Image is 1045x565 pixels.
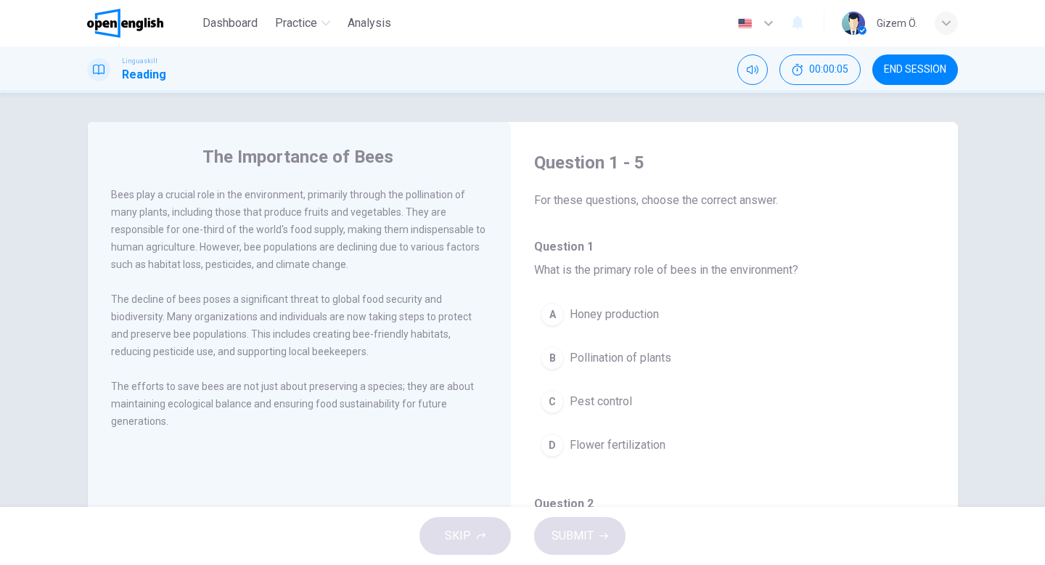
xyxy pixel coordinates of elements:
[534,427,935,463] button: DFlower fertilization
[779,54,861,85] div: Hide
[872,54,958,85] button: END SESSION
[342,10,397,36] button: Analysis
[202,145,393,168] h4: The Importance of Bees
[809,64,848,76] span: 00:00:05
[842,12,865,35] img: Profile picture
[534,296,935,333] button: AHoney production
[111,293,472,357] span: The decline of bees poses a significant threat to global food security and biodiversity. Many org...
[541,346,564,370] div: B
[348,15,391,32] span: Analysis
[534,192,935,209] span: For these questions, choose the correct answer.
[87,9,163,38] img: OpenEnglish logo
[122,66,166,84] h1: Reading
[111,189,485,270] span: Bees play a crucial role in the environment, primarily through the pollination of many plants, in...
[534,238,935,256] h4: Question 1
[534,340,935,376] button: BPollination of plants
[275,15,317,32] span: Practice
[570,306,659,323] span: Honey production
[202,15,258,32] span: Dashboard
[570,349,671,367] span: Pollination of plants
[197,10,263,36] button: Dashboard
[541,390,564,413] div: C
[87,9,197,38] a: OpenEnglish logo
[534,495,935,513] h4: Question 2
[541,434,564,457] div: D
[736,18,754,29] img: en
[570,393,632,410] span: Pest control
[779,54,861,85] button: 00:00:05
[111,381,474,427] span: The efforts to save bees are not just about preserving a species; they are about maintaining ecol...
[877,15,917,32] div: Gizem Ö.
[534,263,798,277] span: What is the primary role of bees in the environment?
[122,56,157,66] span: Linguaskill
[541,303,564,326] div: A
[269,10,336,36] button: Practice
[570,436,665,454] span: Flower fertilization
[884,64,946,76] span: END SESSION
[737,54,768,85] div: Mute
[534,383,935,420] button: CPest control
[534,151,935,174] h4: Question 1 - 5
